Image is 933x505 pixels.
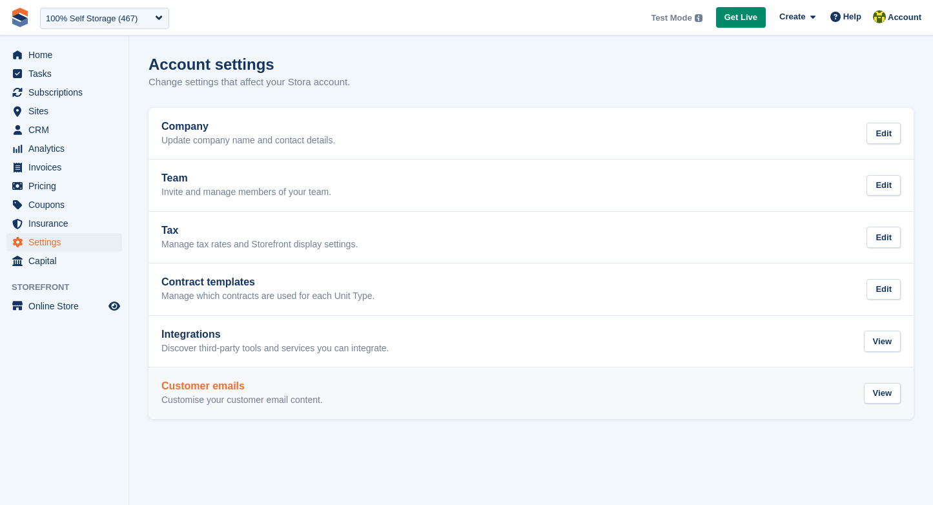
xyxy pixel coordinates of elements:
span: Insurance [28,214,106,232]
a: menu [6,252,122,270]
a: Tax Manage tax rates and Storefront display settings. Edit [149,212,914,263]
a: Integrations Discover third-party tools and services you can integrate. View [149,316,914,367]
span: Create [779,10,805,23]
h2: Team [161,172,331,184]
span: Pricing [28,177,106,195]
a: Customer emails Customise your customer email content. View [149,367,914,419]
a: menu [6,121,122,139]
img: icon-info-grey-7440780725fd019a000dd9b08b2336e03edf1995a4989e88bcd33f0948082b44.svg [695,14,702,22]
span: Sites [28,102,106,120]
h2: Tax [161,225,358,236]
h2: Customer emails [161,380,323,392]
div: Edit [866,279,901,300]
a: Preview store [107,298,122,314]
a: menu [6,177,122,195]
span: Account [888,11,921,24]
a: menu [6,46,122,64]
a: menu [6,196,122,214]
h2: Contract templates [161,276,374,288]
a: Team Invite and manage members of your team. Edit [149,160,914,211]
a: menu [6,102,122,120]
p: Discover third-party tools and services you can integrate. [161,343,389,355]
p: Customise your customer email content. [161,395,323,406]
img: Rob Sweeney [873,10,886,23]
span: Subscriptions [28,83,106,101]
div: Edit [866,175,901,196]
span: Capital [28,252,106,270]
div: 100% Self Storage (467) [46,12,138,25]
div: Edit [866,227,901,248]
span: Invoices [28,158,106,176]
span: Coupons [28,196,106,214]
div: View [864,383,901,404]
p: Update company name and contact details. [161,135,335,147]
h2: Integrations [161,329,389,340]
span: CRM [28,121,106,139]
span: Analytics [28,139,106,158]
img: stora-icon-8386f47178a22dfd0bd8f6a31ec36ba5ce8667c1dd55bd0f319d3a0aa187defe.svg [10,8,30,27]
a: menu [6,65,122,83]
div: Edit [866,123,901,144]
span: Storefront [12,281,128,294]
p: Manage tax rates and Storefront display settings. [161,239,358,251]
a: Get Live [716,7,766,28]
a: Company Update company name and contact details. Edit [149,108,914,160]
p: Change settings that affect your Stora account. [149,75,350,90]
span: Help [843,10,861,23]
span: Online Store [28,297,106,315]
a: menu [6,139,122,158]
p: Manage which contracts are used for each Unit Type. [161,291,374,302]
a: menu [6,158,122,176]
h2: Company [161,121,335,132]
h1: Account settings [149,56,274,73]
span: Tasks [28,65,106,83]
a: menu [6,83,122,101]
p: Invite and manage members of your team. [161,187,331,198]
div: View [864,331,901,352]
a: Contract templates Manage which contracts are used for each Unit Type. Edit [149,263,914,315]
a: menu [6,214,122,232]
a: menu [6,297,122,315]
span: Get Live [724,11,757,24]
span: Home [28,46,106,64]
span: Test Mode [651,12,692,25]
span: Settings [28,233,106,251]
a: menu [6,233,122,251]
